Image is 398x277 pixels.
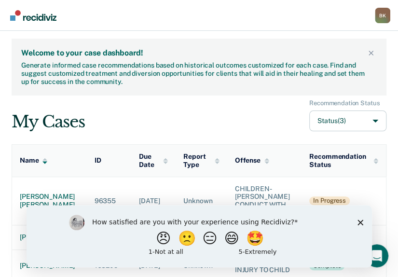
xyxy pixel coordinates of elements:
[20,193,79,209] div: [PERSON_NAME] [PERSON_NAME]
[20,262,79,270] div: [PERSON_NAME]
[27,205,372,267] iframe: Survey by Kim from Recidiviz
[12,112,84,132] div: My Cases
[235,156,269,165] div: Offense
[21,48,365,57] div: Welcome to your case dashboard!
[309,99,380,107] div: Recommendation Status
[183,152,219,169] div: Report Type
[87,177,132,225] td: 96355
[176,177,227,225] td: Unknown
[309,196,350,205] div: In Progress
[365,244,388,267] iframe: Intercom live chat
[375,8,390,23] div: B K
[309,152,378,169] div: Recommendation Status
[10,10,56,21] img: Recidiviz
[95,156,101,165] div: ID
[375,8,390,23] button: Profile dropdown button
[21,61,365,85] div: Generate informed case recommendations based on historical outcomes customized for each case. Fin...
[131,177,176,225] td: [DATE]
[20,156,47,165] div: Name
[139,152,168,169] div: Due Date
[235,185,294,217] div: CHILDREN-[PERSON_NAME] CONDUCT WITH CHILD UNDER 16
[309,111,386,131] button: Status(3)
[20,233,79,241] div: [PERSON_NAME]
